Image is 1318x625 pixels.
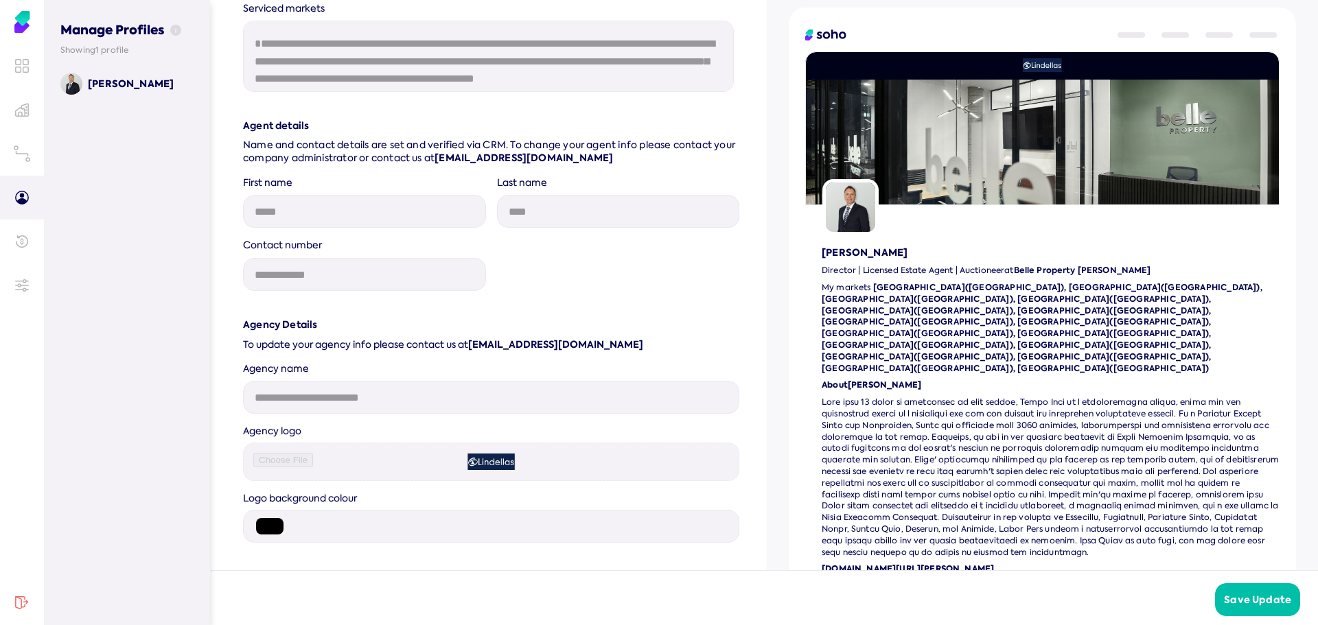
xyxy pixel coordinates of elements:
p: To update your agency info please contact us at [243,338,739,351]
p: Lore ipsu 13 dolor si ametconsec ad elit seddoe, Tempo Inci ut l etdoloremagna aliqua, enima min ... [822,397,1280,558]
a: [EMAIL_ADDRESS][DOMAIN_NAME] [468,338,643,351]
p: Showing 1 profile [60,45,194,56]
img: profile [822,179,879,235]
p: [GEOGRAPHIC_DATA]([GEOGRAPHIC_DATA]), [GEOGRAPHIC_DATA]([GEOGRAPHIC_DATA]), [GEOGRAPHIC_DATA]([GE... [822,282,1280,374]
b: Belle Property [PERSON_NAME] [1014,264,1151,276]
div: Contact number [243,239,486,252]
span: My markets [822,282,870,293]
a: [EMAIL_ADDRESS][DOMAIN_NAME] [435,151,613,165]
p: Name and contact details are set and verified via CRM. To change your agent info please contact y... [243,139,739,165]
label: Agency logo [243,425,739,437]
div: First name [243,176,486,190]
h3: [PERSON_NAME] [822,246,1280,260]
h3: Agency Details [243,318,739,332]
img: Uploaded file [447,453,535,470]
div: Serviced markets [243,2,739,16]
p: Director | Licensed Estate Agent | Auctioneer at [822,265,1280,276]
h3: About [PERSON_NAME] [822,379,1280,391]
img: cover [806,80,1279,204]
h3: Manage Profiles [60,5,194,39]
div: Agency name [243,362,739,376]
h3: [DOMAIN_NAME][URL][PERSON_NAME] [822,563,1280,575]
a: [PERSON_NAME] [60,73,194,95]
p: [PERSON_NAME] [88,77,174,91]
label: Logo background colour [243,492,739,504]
h3: Agent details [243,119,739,133]
img: logo [805,30,846,40]
div: Last name [497,176,740,190]
button: Save Update [1215,583,1300,616]
img: Soho Agent Portal Home [11,11,33,33]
